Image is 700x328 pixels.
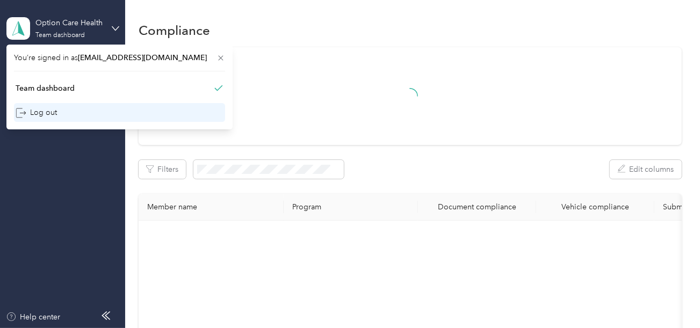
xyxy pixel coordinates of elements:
button: Edit columns [610,160,682,179]
h1: Compliance [139,25,210,36]
div: Log out [16,107,57,118]
iframe: Everlance-gr Chat Button Frame [640,268,700,328]
div: Team dashboard [16,83,75,94]
span: You’re signed in as [14,52,225,63]
div: Document compliance [427,202,528,212]
div: Team dashboard [35,32,85,39]
div: Vehicle compliance [545,202,646,212]
div: Option Care Health [35,17,103,28]
span: [EMAIL_ADDRESS][DOMAIN_NAME] [78,53,207,62]
th: Program [284,194,418,221]
button: Help center [6,311,61,323]
th: Member name [139,194,284,221]
button: Filters [139,160,186,179]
